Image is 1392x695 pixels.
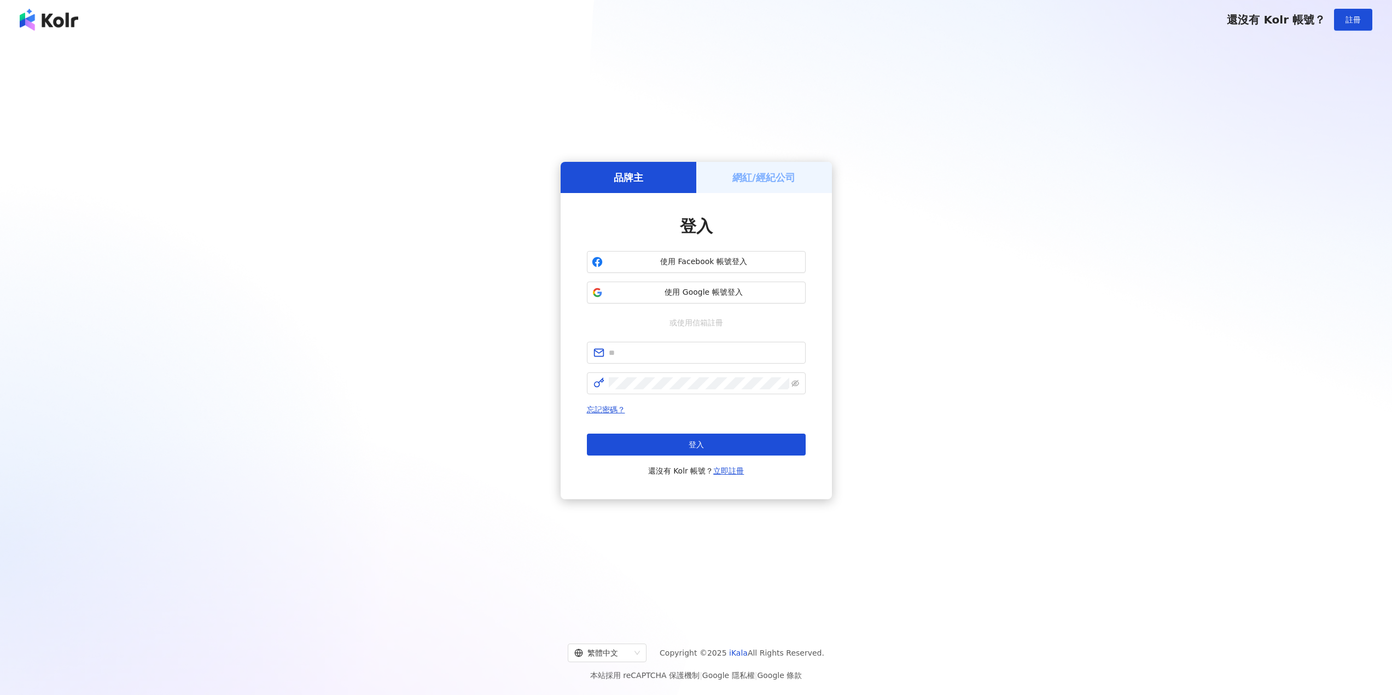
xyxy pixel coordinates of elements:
span: 登入 [680,217,713,236]
span: 還沒有 Kolr 帳號？ [1227,13,1325,26]
button: 使用 Facebook 帳號登入 [587,251,806,273]
span: | [700,671,702,680]
button: 註冊 [1334,9,1372,31]
h5: 品牌主 [614,171,643,184]
span: 使用 Google 帳號登入 [607,287,801,298]
a: 立即註冊 [713,466,744,475]
a: Google 隱私權 [702,671,755,680]
span: eye-invisible [791,379,799,387]
a: Google 條款 [757,671,802,680]
span: 註冊 [1346,15,1361,24]
button: 登入 [587,434,806,455]
button: 使用 Google 帳號登入 [587,282,806,303]
span: Copyright © 2025 All Rights Reserved. [660,646,824,659]
div: 繁體中文 [574,644,630,662]
h5: 網紅/經紀公司 [732,171,795,184]
a: iKala [729,649,748,657]
span: 使用 Facebook 帳號登入 [607,256,801,267]
span: | [755,671,758,680]
img: logo [20,9,78,31]
span: 還沒有 Kolr 帳號？ [648,464,744,477]
a: 忘記密碼？ [587,405,625,414]
span: 登入 [689,440,704,449]
span: 或使用信箱註冊 [662,317,731,329]
span: 本站採用 reCAPTCHA 保護機制 [590,669,802,682]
